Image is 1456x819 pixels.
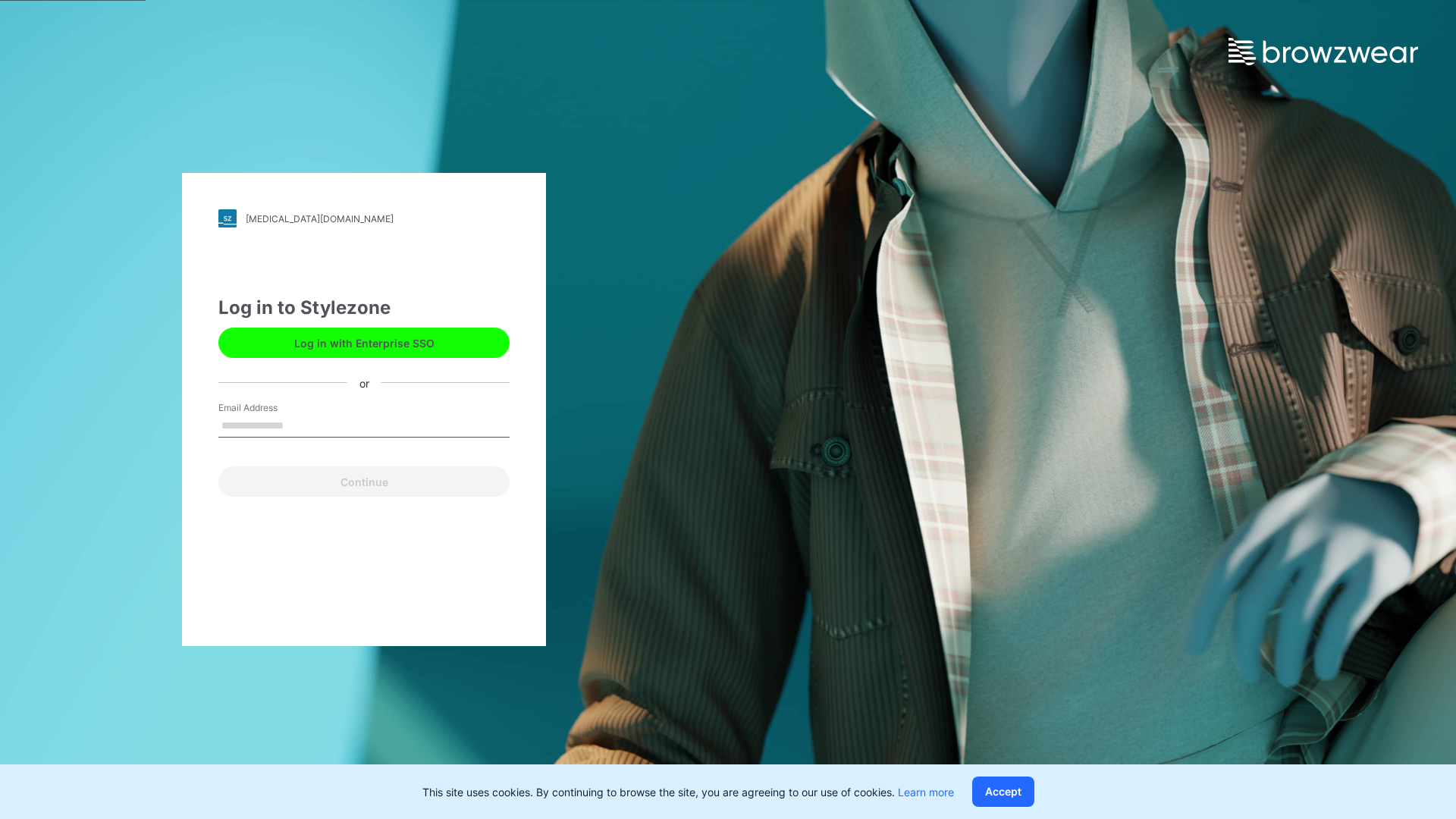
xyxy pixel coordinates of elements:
[972,777,1034,807] button: Accept
[218,328,510,358] button: Log in with Enterprise SSO
[218,209,237,227] img: stylezone-logo.562084cfcfab977791bfbf7441f1a819.svg
[898,786,954,799] a: Learn more
[246,213,394,224] div: [MEDICAL_DATA][DOMAIN_NAME]
[1228,38,1418,65] img: browzwear-logo.e42bd6dac1945053ebaf764b6aa21510.svg
[218,294,510,322] div: Log in to Stylezone
[218,209,510,227] a: [MEDICAL_DATA][DOMAIN_NAME]
[218,401,325,415] label: Email Address
[347,375,381,391] div: or
[422,784,954,800] p: This site uses cookies. By continuing to browse the site, you are agreeing to our use of cookies.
